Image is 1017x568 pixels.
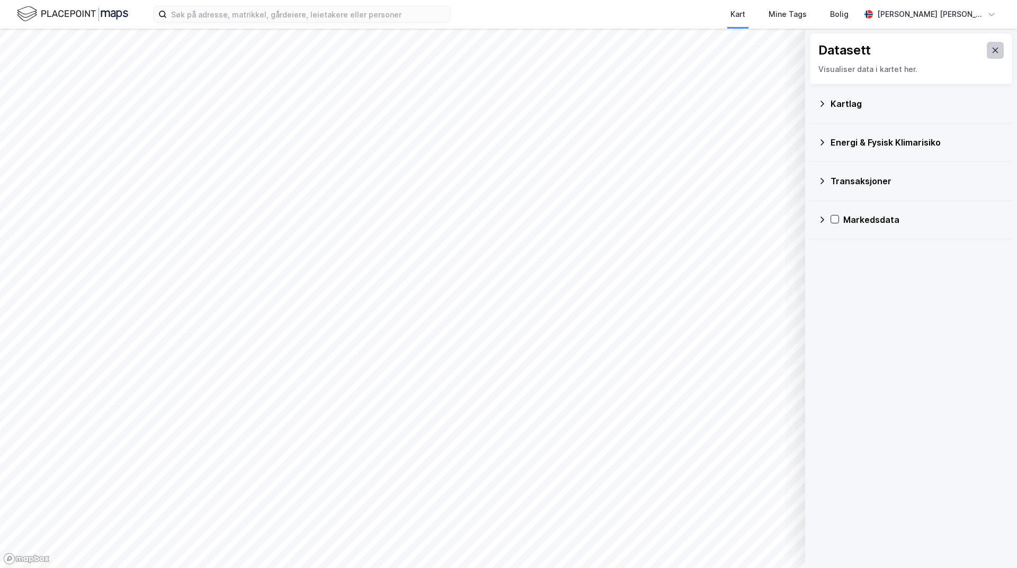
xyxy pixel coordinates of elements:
div: Kontrollprogram for chat [964,517,1017,568]
div: Kart [730,8,745,21]
img: logo.f888ab2527a4732fd821a326f86c7f29.svg [17,5,128,23]
div: Kartlag [831,97,1004,110]
a: Mapbox homepage [3,553,50,565]
div: [PERSON_NAME] [PERSON_NAME] [877,8,983,21]
div: Mine Tags [769,8,807,21]
div: Markedsdata [843,213,1004,226]
div: Visualiser data i kartet her. [818,63,1004,76]
div: Transaksjoner [831,175,1004,187]
iframe: Chat Widget [964,517,1017,568]
div: Bolig [830,8,849,21]
div: Energi & Fysisk Klimarisiko [831,136,1004,149]
div: Datasett [818,42,871,59]
input: Søk på adresse, matrikkel, gårdeiere, leietakere eller personer [167,6,450,22]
